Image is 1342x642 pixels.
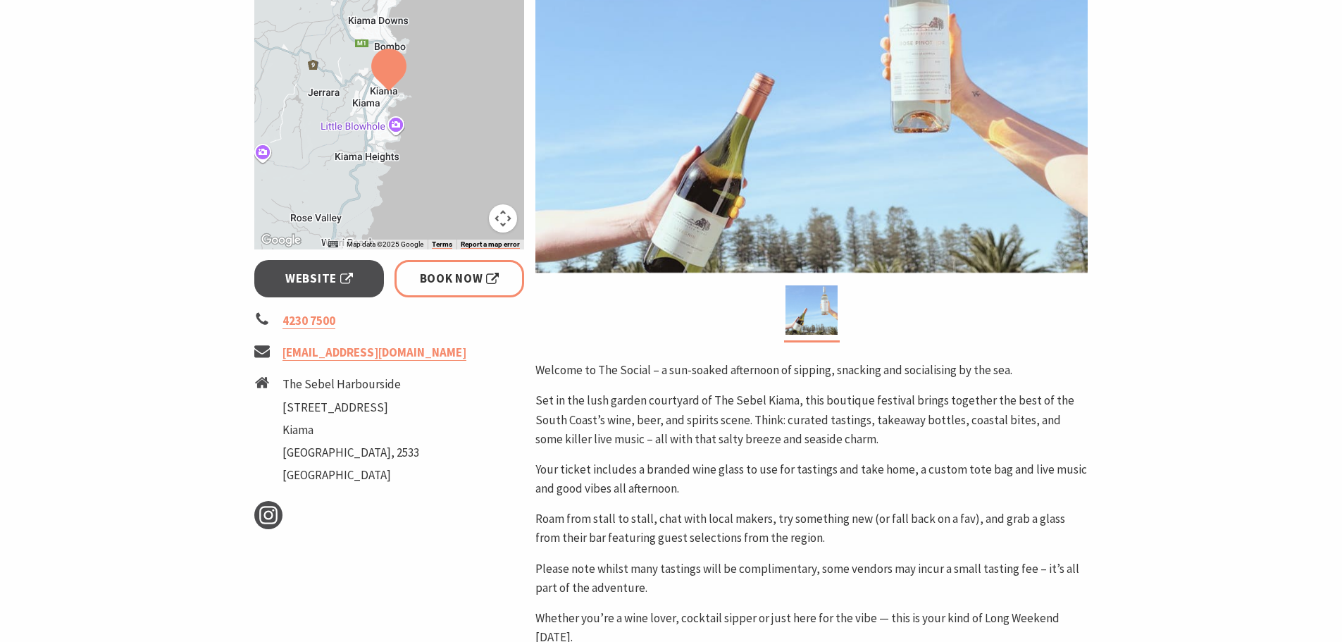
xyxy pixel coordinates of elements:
[258,231,304,249] img: Google
[282,345,466,361] a: [EMAIL_ADDRESS][DOMAIN_NAME]
[535,460,1088,498] p: Your ticket includes a branded wine glass to use for tastings and take home, a custom tote bag an...
[420,269,499,288] span: Book Now
[535,391,1088,449] p: Set in the lush garden courtyard of The Sebel Kiama, this boutique festival brings together the b...
[282,398,419,417] li: [STREET_ADDRESS]
[432,240,452,249] a: Terms (opens in new tab)
[282,443,419,462] li: [GEOGRAPHIC_DATA], 2533
[535,510,1088,548] p: Roam from stall to stall, chat with local makers, try something new (or fall back on a fav), and ...
[282,421,419,440] li: Kiama
[285,269,353,288] span: Website
[282,466,419,485] li: [GEOGRAPHIC_DATA]
[489,204,517,233] button: Map camera controls
[347,240,423,248] span: Map data ©2025 Google
[258,231,304,249] a: Open this area in Google Maps (opens a new window)
[282,313,335,329] a: 4230 7500
[535,560,1088,598] p: Please note whilst many tastings will be complimentary, some vendors may incur a small tasting fe...
[785,285,838,335] img: The Social
[328,240,338,249] button: Keyboard shortcuts
[394,260,525,297] a: Book Now
[535,361,1088,380] p: Welcome to The Social – a sun-soaked afternoon of sipping, snacking and socialising by the sea.
[282,375,419,394] li: The Sebel Harbourside
[461,240,520,249] a: Report a map error
[254,260,385,297] a: Website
